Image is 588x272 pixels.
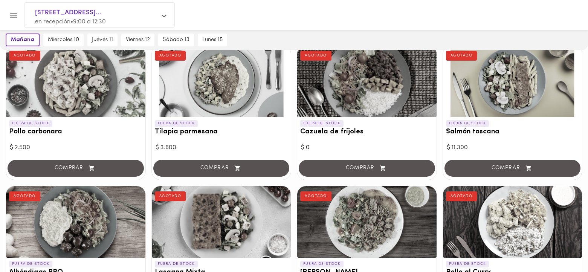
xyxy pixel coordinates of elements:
span: lunes 15 [202,37,223,43]
p: FUERA DE STOCK [9,261,52,267]
div: AGOTADO [300,51,331,61]
div: Lasagna Mixta [152,186,291,258]
p: FUERA DE STOCK [9,120,52,127]
span: sábado 13 [163,37,189,43]
span: viernes 12 [126,37,150,43]
p: FUERA DE STOCK [300,120,344,127]
div: $ 2.500 [10,144,142,152]
button: miércoles 10 [43,34,84,46]
div: AGOTADO [300,191,331,201]
div: AGOTADO [155,191,186,201]
button: sábado 13 [158,34,194,46]
div: AGOTADO [446,51,477,61]
button: mañana [6,34,40,46]
p: FUERA DE STOCK [155,120,198,127]
iframe: Messagebird Livechat Widget [544,228,580,264]
p: FUERA DE STOCK [446,120,489,127]
h3: Tilapia parmesana [155,128,288,136]
p: FUERA DE STOCK [300,261,344,267]
div: Cazuela de frijoles [297,46,437,117]
span: miércoles 10 [48,37,79,43]
div: Pollo al Curry [443,186,582,258]
div: Tilapia parmesana [152,46,291,117]
div: $ 0 [301,144,433,152]
div: AGOTADO [9,191,40,201]
div: Arroz chaufa [297,186,437,258]
div: AGOTADO [446,191,477,201]
button: jueves 11 [87,34,118,46]
button: viernes 12 [121,34,154,46]
h3: Salmón toscana [446,128,579,136]
span: [STREET_ADDRESS]... [35,8,156,18]
button: lunes 15 [198,34,227,46]
h3: Cazuela de frijoles [300,128,434,136]
div: AGOTADO [155,51,186,61]
h3: Pollo carbonara [9,128,142,136]
div: Salmón toscana [443,46,582,117]
div: Albóndigas BBQ [6,186,145,258]
div: AGOTADO [9,51,40,61]
span: mañana [11,37,34,43]
div: $ 3.600 [156,144,287,152]
p: FUERA DE STOCK [446,261,489,267]
div: $ 11.300 [447,144,579,152]
span: jueves 11 [92,37,113,43]
p: FUERA DE STOCK [155,261,198,267]
div: Pollo carbonara [6,46,145,117]
button: Menu [5,6,23,24]
span: en recepción • 9:00 a 12:30 [35,19,106,25]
